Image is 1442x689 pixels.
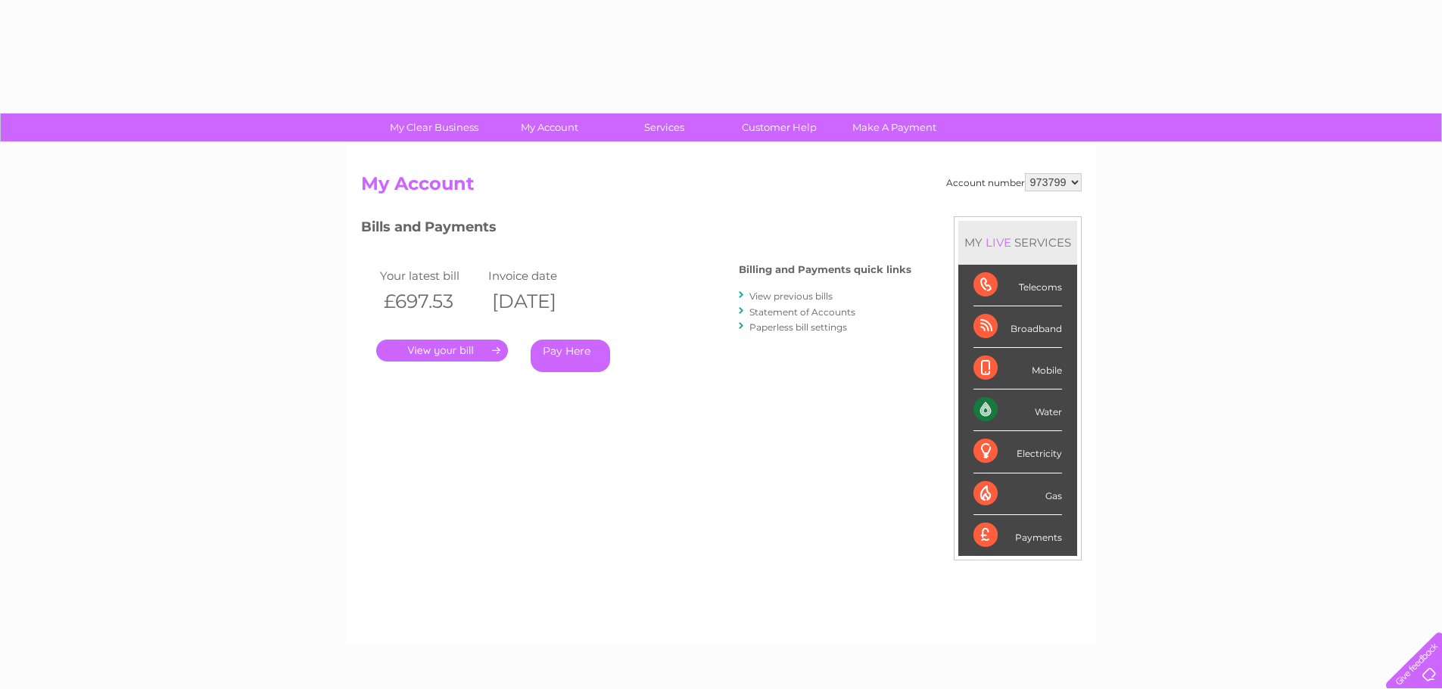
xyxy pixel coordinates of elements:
a: Make A Payment [832,113,957,141]
h3: Bills and Payments [361,216,911,243]
th: £697.53 [376,286,485,317]
a: Statement of Accounts [749,306,855,318]
div: LIVE [983,235,1014,250]
div: Payments [973,515,1062,556]
div: Account number [946,173,1082,191]
a: View previous bills [749,290,833,302]
a: . [376,340,508,362]
a: My Account [487,113,612,141]
div: Broadband [973,306,1062,348]
a: Customer Help [717,113,842,141]
a: Paperless bill settings [749,321,847,333]
td: Invoice date [484,265,593,286]
div: Water [973,390,1062,431]
a: Services [602,113,727,141]
div: Gas [973,473,1062,515]
h4: Billing and Payments quick links [739,264,911,275]
td: Your latest bill [376,265,485,286]
div: Telecoms [973,265,1062,306]
div: Electricity [973,431,1062,473]
a: My Clear Business [372,113,497,141]
div: Mobile [973,348,1062,390]
a: Pay Here [531,340,610,372]
th: [DATE] [484,286,593,317]
div: MY SERVICES [958,221,1077,264]
h2: My Account [361,173,1082,202]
